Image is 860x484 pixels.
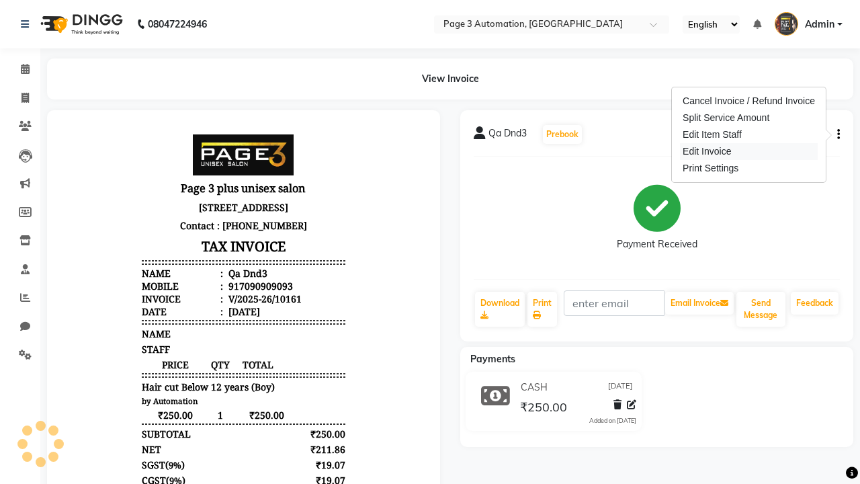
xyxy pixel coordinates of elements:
[527,292,557,327] a: Print
[81,204,110,216] span: NAME
[665,292,734,315] button: Email Invoice
[148,5,207,43] b: 08047224946
[81,397,107,409] span: CASH
[232,412,285,425] div: ₹250.00
[81,412,101,425] div: Paid
[589,416,636,426] div: Added on [DATE]
[520,399,567,418] span: ₹250.00
[521,380,548,395] span: CASH
[179,449,210,462] span: Admin
[791,292,838,315] a: Feedback
[232,350,285,363] div: ₹19.07
[543,125,582,144] button: Prebook
[81,75,284,93] p: [STREET_ADDRESS]
[81,156,163,169] div: Mobile
[470,353,515,365] span: Payments
[81,449,284,462] div: Generated By : at [DATE]
[171,235,224,247] span: TOTAL
[81,169,163,182] div: Invoice
[47,58,853,99] div: View Invoice
[564,290,664,316] input: enter email
[81,335,105,348] span: SGST
[232,366,285,378] div: ₹250.00
[617,237,697,251] div: Payment Received
[81,272,138,282] small: by Automation
[160,156,163,169] span: :
[132,11,233,52] img: page3_logo.png
[680,110,818,126] div: Split Service Amount
[81,219,110,232] span: STAFF
[81,350,105,363] span: CGST
[81,235,148,247] span: PRICE
[81,366,148,378] div: GRAND TOTAL
[81,335,124,348] div: ( )
[81,257,214,270] span: Hair cut Below 12 years (Boy)
[475,292,525,327] a: Download
[34,5,126,43] img: logo
[488,126,527,145] span: Qa Dnd3
[81,111,284,134] h3: TAX INVOICE
[165,156,232,169] div: 917090909093
[148,285,171,298] span: 1
[81,182,163,194] div: Date
[232,397,285,409] div: ₹250.00
[108,335,121,348] span: 9%
[165,143,207,156] div: Qa Dnd3
[232,335,285,348] div: ₹19.07
[171,285,224,298] span: ₹250.00
[81,350,125,363] div: ( )
[680,160,818,177] div: Print Settings
[81,285,148,298] span: ₹250.00
[165,182,200,194] div: [DATE]
[81,304,130,317] div: SUBTOTAL
[148,235,171,247] span: QTY
[81,54,284,75] h3: Page 3 plus unisex salon
[81,143,163,156] div: Name
[805,17,834,32] span: Admin
[109,351,122,363] span: 9%
[775,12,798,36] img: Admin
[81,319,101,332] div: NET
[81,93,284,111] p: Contact : [PHONE_NUMBER]
[160,182,163,194] span: :
[680,126,818,143] div: Edit Item Staff
[81,381,124,394] div: Payments
[81,436,284,449] p: Please visit again !
[608,380,633,395] span: [DATE]
[680,93,818,110] div: Cancel Invoice / Refund Invoice
[232,319,285,332] div: ₹211.86
[232,304,285,317] div: ₹250.00
[165,169,241,182] div: V/2025-26/10161
[160,169,163,182] span: :
[736,292,785,327] button: Send Message
[160,143,163,156] span: :
[680,143,818,160] div: Edit Invoice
